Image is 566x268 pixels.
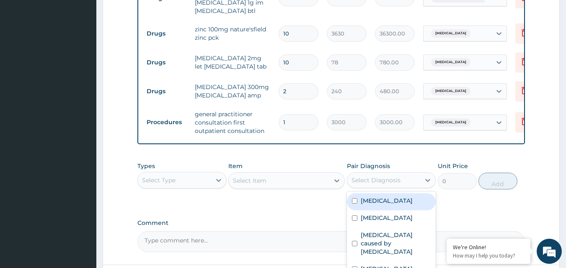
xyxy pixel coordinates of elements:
[142,176,176,184] div: Select Type
[142,55,191,70] td: Drugs
[137,4,158,24] div: Minimize live chat window
[431,29,470,38] span: [MEDICAL_DATA]
[431,87,470,95] span: [MEDICAL_DATA]
[142,84,191,99] td: Drugs
[478,173,517,189] button: Add
[361,231,431,256] label: [MEDICAL_DATA] caused by [MEDICAL_DATA]
[431,118,470,127] span: [MEDICAL_DATA]
[137,163,155,170] label: Types
[228,162,243,170] label: Item
[453,252,524,259] p: How may I help you today?
[191,50,274,75] td: [MEDICAL_DATA] 2mg let [MEDICAL_DATA] tab
[142,115,191,130] td: Procedures
[16,42,34,63] img: d_794563401_company_1708531726252_794563401
[142,26,191,41] td: Drugs
[431,58,470,66] span: [MEDICAL_DATA]
[361,214,413,222] label: [MEDICAL_DATA]
[438,162,468,170] label: Unit Price
[4,179,160,208] textarea: Type your message and hit 'Enter'
[347,162,390,170] label: Pair Diagnosis
[453,243,524,251] div: We're Online!
[137,220,525,227] label: Comment
[351,176,401,184] div: Select Diagnosis
[361,197,413,205] label: [MEDICAL_DATA]
[191,106,274,139] td: general practitioner consultation first outpatient consultation
[44,47,141,58] div: Chat with us now
[49,81,116,165] span: We're online!
[191,79,274,104] td: [MEDICAL_DATA] 300mg [MEDICAL_DATA] amp
[191,21,274,46] td: zinc 100mg nature'sfield zinc pck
